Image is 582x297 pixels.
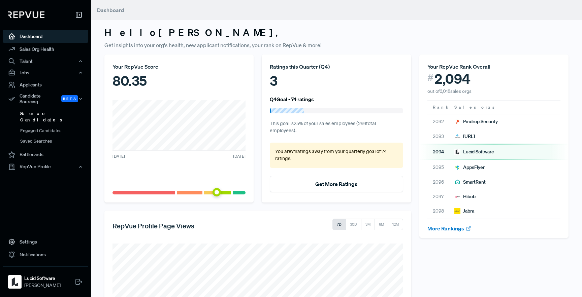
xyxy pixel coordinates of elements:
[433,164,449,171] span: 2095
[427,225,472,232] a: More Rankings
[12,136,97,147] a: Saved Searches
[433,118,449,125] span: 2092
[433,133,449,140] span: 2093
[433,208,449,215] span: 2098
[104,27,569,38] h3: Hello [PERSON_NAME] ,
[454,193,476,200] div: Hibob
[8,11,44,18] img: RepVue
[454,133,475,140] div: [URL]
[361,219,375,230] button: 3M
[454,133,460,139] img: Prezent.ai
[3,161,88,173] button: RepVue Profile
[454,149,460,155] img: Lucid Software
[3,55,88,67] button: Talent
[112,63,246,71] div: Your RepVue Score
[3,78,88,91] a: Applicants
[24,275,61,282] strong: Lucid Software
[454,118,498,125] div: Pindrop Security
[3,43,88,55] a: Sales Org Health
[454,179,460,185] img: SmartRent
[454,194,460,200] img: Hibob
[454,119,460,125] img: Pindrop Security
[454,208,474,215] div: Jabra
[112,71,246,91] div: 80.35
[427,71,433,84] span: #
[104,41,569,49] p: Get insights into your org's health, new applicant notifications, your rank on RepVue & more!
[375,219,388,230] button: 6M
[427,88,472,94] span: out of 6,018 sales orgs
[270,96,314,102] h6: Q4 Goal - 74 ratings
[433,148,449,155] span: 2094
[454,164,460,171] img: AppsFlyer
[3,266,88,292] a: Lucid SoftwareLucid Software[PERSON_NAME]
[270,63,403,71] div: Ratings this Quarter ( Q4 )
[3,248,88,261] a: Notifications
[388,219,403,230] button: 12M
[112,222,194,230] h5: RepVue Profile Page Views
[3,91,88,107] button: Candidate Sourcing Beta
[270,176,403,192] button: Get More Ratings
[270,120,403,135] p: This goal is 25 % of your sales employees ( 299 total employees).
[97,7,124,13] span: Dashboard
[3,235,88,248] a: Settings
[454,179,486,186] div: SmartRent
[433,179,449,186] span: 2096
[454,164,485,171] div: AppsFlyer
[3,67,88,78] button: Jobs
[346,219,361,230] button: 30D
[12,125,97,136] a: Engaged Candidates
[433,193,449,200] span: 2097
[270,71,403,91] div: 3
[9,276,20,287] img: Lucid Software
[112,153,125,159] span: [DATE]
[12,108,97,125] a: Source Candidates
[332,219,346,230] button: 7D
[233,153,246,159] span: [DATE]
[454,104,496,110] span: Sales orgs
[454,148,494,155] div: Lucid Software
[275,148,397,162] p: You are 71 ratings away from your quarterly goal of 74 ratings .
[427,63,490,70] span: Your RepVue Rank Overall
[3,30,88,43] a: Dashboard
[433,104,449,110] span: Rank
[454,208,460,214] img: Jabra
[61,95,78,102] span: Beta
[24,282,61,289] span: [PERSON_NAME]
[3,91,88,107] div: Candidate Sourcing
[3,148,88,161] a: Battlecards
[434,71,471,87] span: 2,094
